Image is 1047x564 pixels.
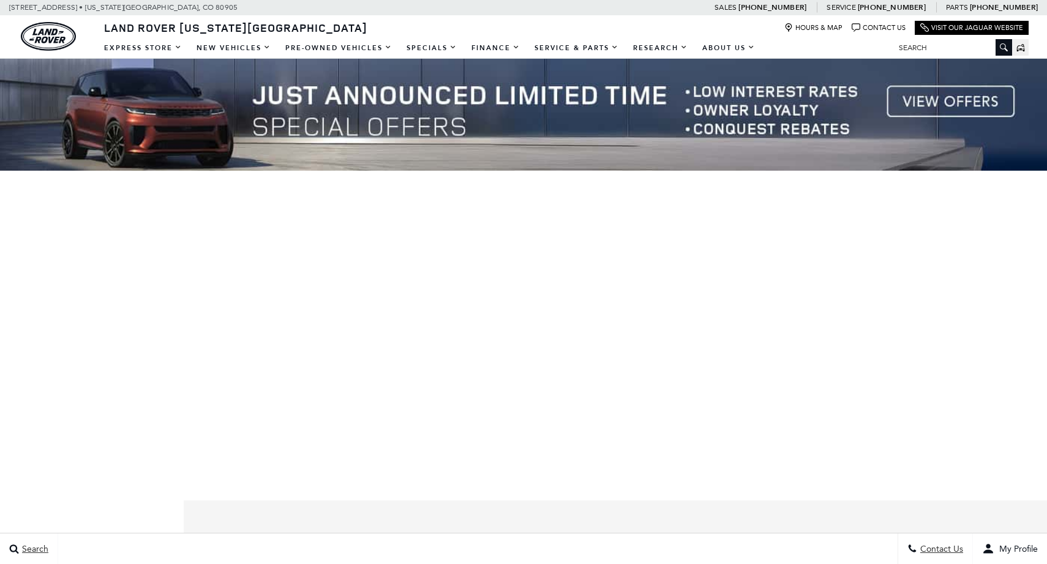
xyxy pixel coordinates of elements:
[278,37,399,59] a: Pre-Owned Vehicles
[890,40,1012,55] input: Search
[994,544,1038,554] span: My Profile
[715,3,737,12] span: Sales
[97,37,762,59] nav: Main Navigation
[973,533,1047,564] button: user-profile-menu
[104,20,367,35] span: Land Rover [US_STATE][GEOGRAPHIC_DATA]
[464,37,527,59] a: Finance
[852,23,906,32] a: Contact Us
[738,2,806,12] a: [PHONE_NUMBER]
[97,37,189,59] a: EXPRESS STORE
[946,3,968,12] span: Parts
[527,37,626,59] a: Service & Parts
[695,37,762,59] a: About Us
[189,37,278,59] a: New Vehicles
[784,23,842,32] a: Hours & Map
[21,22,76,51] img: Land Rover
[97,20,375,35] a: Land Rover [US_STATE][GEOGRAPHIC_DATA]
[9,3,238,12] a: [STREET_ADDRESS] • [US_STATE][GEOGRAPHIC_DATA], CO 80905
[917,544,963,554] span: Contact Us
[626,37,695,59] a: Research
[827,3,855,12] span: Service
[970,2,1038,12] a: [PHONE_NUMBER]
[858,2,926,12] a: [PHONE_NUMBER]
[19,544,48,554] span: Search
[21,22,76,51] a: land-rover
[399,37,464,59] a: Specials
[920,23,1023,32] a: Visit Our Jaguar Website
